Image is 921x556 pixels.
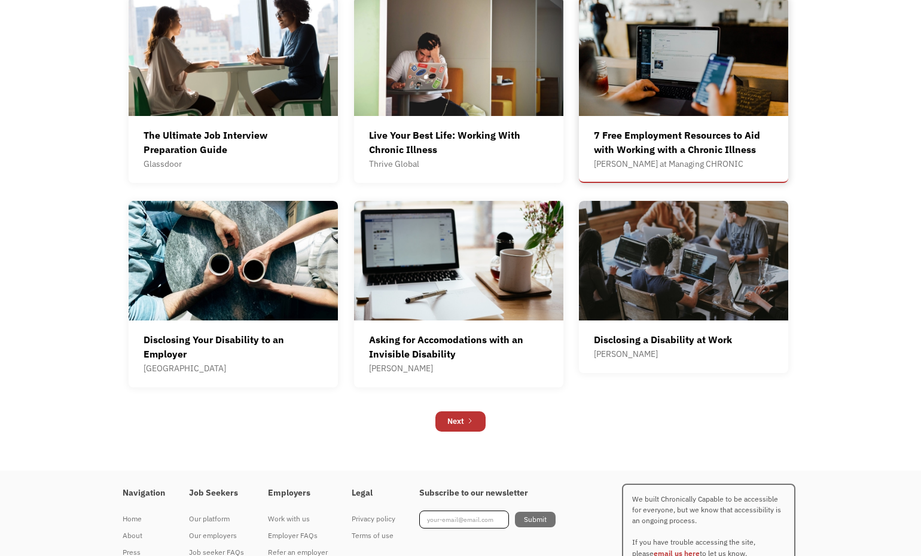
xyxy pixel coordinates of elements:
[447,414,464,429] div: Next
[594,128,773,157] div: 7 Free Employment Resources to Aid with Working with a Chronic Illness
[419,511,556,528] form: Footer Newsletter
[268,511,328,527] a: Work with us
[369,157,548,171] div: Thrive Global
[594,332,732,347] div: Disclosing a Disability at Work
[123,511,165,527] a: Home
[369,128,548,157] div: Live Your Best Life: Working With Chronic Illness
[579,201,788,373] a: Disclosing a Disability at Work[PERSON_NAME]
[189,528,244,543] div: Our employers
[515,512,556,527] input: Submit
[189,512,244,526] div: Our platform
[594,347,732,361] div: [PERSON_NAME]
[352,488,395,499] h4: Legal
[129,201,338,387] a: Disclosing Your Disability to an Employer[GEOGRAPHIC_DATA]
[123,512,165,526] div: Home
[352,511,395,527] a: Privacy policy
[123,528,165,543] div: About
[123,488,165,499] h4: Navigation
[123,527,165,544] a: About
[369,361,548,375] div: [PERSON_NAME]
[354,201,563,387] a: Asking for Accomodations with an Invisible Disability[PERSON_NAME]
[144,332,323,361] div: Disclosing Your Disability to an Employer
[352,512,395,526] div: Privacy policy
[369,332,548,361] div: Asking for Accomodations with an Invisible Disability
[352,527,395,544] a: Terms of use
[352,528,395,543] div: Terms of use
[189,488,244,499] h4: Job Seekers
[123,405,798,438] div: List
[189,527,244,544] a: Our employers
[144,157,323,171] div: Glassdoor
[144,361,323,375] div: [GEOGRAPHIC_DATA]
[268,512,328,526] div: Work with us
[189,511,244,527] a: Our platform
[419,511,509,528] input: your-email@email.com
[435,411,486,432] a: Next Page
[268,527,328,544] a: Employer FAQs
[419,488,556,499] h4: Subscribe to our newsletter
[594,157,773,171] div: [PERSON_NAME] at Managing CHRONIC
[144,128,323,157] div: The Ultimate Job Interview Preparation Guide
[268,488,328,499] h4: Employers
[268,528,328,543] div: Employer FAQs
